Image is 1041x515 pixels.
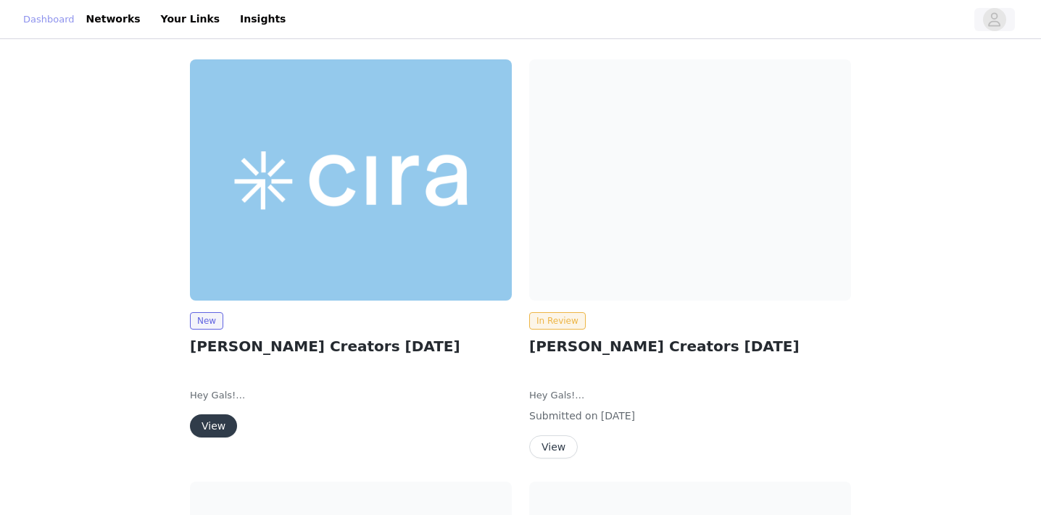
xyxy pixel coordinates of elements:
span: New [190,312,223,330]
a: Networks [78,3,149,35]
span: In Review [529,312,586,330]
p: Hey Gals! [529,388,851,403]
button: View [190,414,237,437]
a: View [529,442,578,453]
button: View [529,435,578,459]
a: Your Links [152,3,229,35]
span: Submitted on [529,410,598,422]
img: Cira [190,59,512,301]
h2: [PERSON_NAME] Creators [DATE] [190,335,512,357]
img: Cira [529,59,851,301]
span: [DATE] [601,410,635,422]
a: View [190,421,237,432]
a: Dashboard [23,12,75,27]
a: Insights [231,3,294,35]
p: Hey Gals! [190,388,512,403]
h2: [PERSON_NAME] Creators [DATE] [529,335,851,357]
div: avatar [987,8,1001,31]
